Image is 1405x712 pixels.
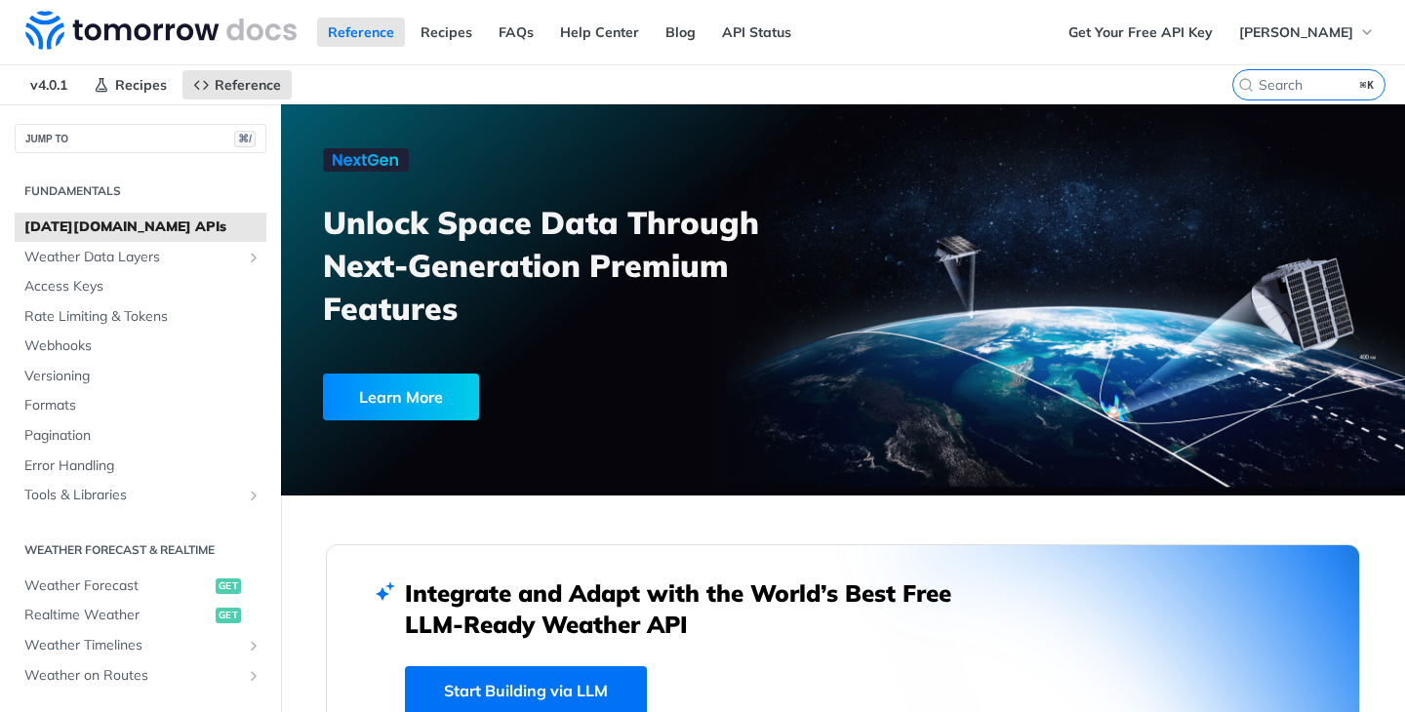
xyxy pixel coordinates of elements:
[15,124,266,153] button: JUMP TO⌘/
[83,70,178,99] a: Recipes
[246,488,261,503] button: Show subpages for Tools & Libraries
[323,374,479,420] div: Learn More
[24,666,241,686] span: Weather on Routes
[216,608,241,623] span: get
[410,18,483,47] a: Recipes
[15,302,266,332] a: Rate Limiting & Tokens
[317,18,405,47] a: Reference
[1228,18,1385,47] button: [PERSON_NAME]
[24,396,261,415] span: Formats
[15,481,266,510] a: Tools & LibrariesShow subpages for Tools & Libraries
[20,70,78,99] span: v4.0.1
[488,18,544,47] a: FAQs
[1239,23,1353,41] span: [PERSON_NAME]
[24,426,261,446] span: Pagination
[655,18,706,47] a: Blog
[215,76,281,94] span: Reference
[246,668,261,684] button: Show subpages for Weather on Routes
[24,456,261,476] span: Error Handling
[15,631,266,660] a: Weather TimelinesShow subpages for Weather Timelines
[24,636,241,655] span: Weather Timelines
[24,486,241,505] span: Tools & Libraries
[1058,18,1224,47] a: Get Your Free API Key
[1238,77,1254,93] svg: Search
[405,577,981,640] h2: Integrate and Adapt with the World’s Best Free LLM-Ready Weather API
[25,11,297,50] img: Tomorrow.io Weather API Docs
[15,213,266,242] a: [DATE][DOMAIN_NAME] APIs
[15,243,266,272] a: Weather Data LayersShow subpages for Weather Data Layers
[15,541,266,559] h2: Weather Forecast & realtime
[323,148,409,172] img: NextGen
[246,638,261,653] button: Show subpages for Weather Timelines
[15,421,266,451] a: Pagination
[24,277,261,297] span: Access Keys
[711,18,802,47] a: API Status
[15,661,266,691] a: Weather on RoutesShow subpages for Weather on Routes
[15,362,266,391] a: Versioning
[323,201,864,330] h3: Unlock Space Data Through Next-Generation Premium Features
[1355,75,1380,95] kbd: ⌘K
[24,367,261,386] span: Versioning
[15,182,266,200] h2: Fundamentals
[24,606,211,625] span: Realtime Weather
[15,332,266,361] a: Webhooks
[246,250,261,265] button: Show subpages for Weather Data Layers
[216,578,241,594] span: get
[234,131,256,147] span: ⌘/
[24,307,261,327] span: Rate Limiting & Tokens
[115,76,167,94] span: Recipes
[24,336,261,356] span: Webhooks
[15,452,266,481] a: Error Handling
[24,576,211,596] span: Weather Forecast
[24,218,261,237] span: [DATE][DOMAIN_NAME] APIs
[15,601,266,630] a: Realtime Weatherget
[24,248,241,267] span: Weather Data Layers
[323,374,756,420] a: Learn More
[182,70,292,99] a: Reference
[15,572,266,601] a: Weather Forecastget
[549,18,650,47] a: Help Center
[15,391,266,420] a: Formats
[15,272,266,301] a: Access Keys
